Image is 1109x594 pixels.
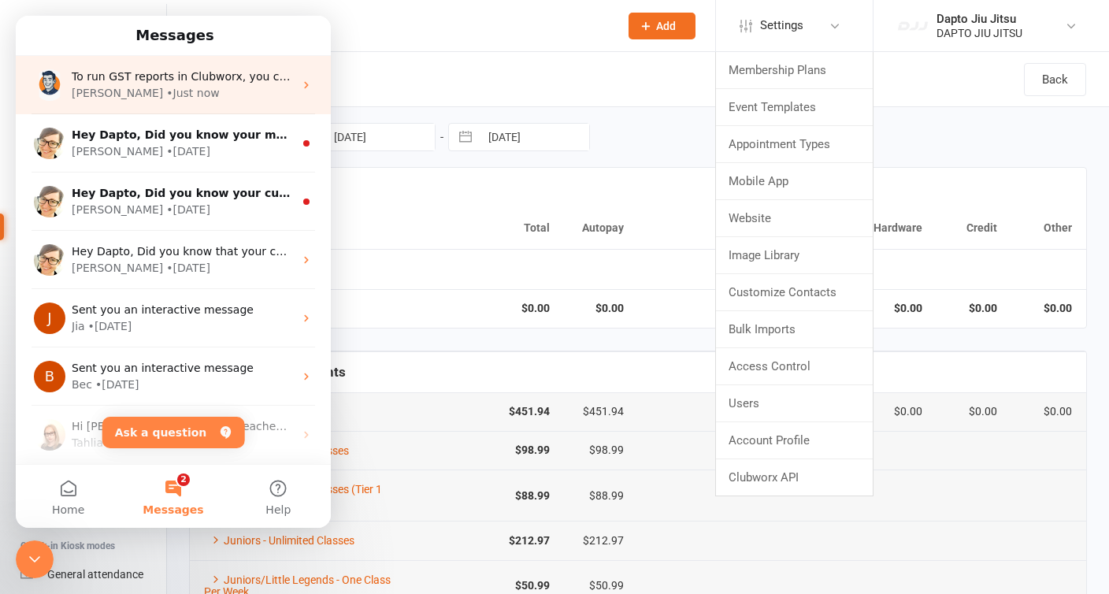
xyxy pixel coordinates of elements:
[629,13,695,39] button: Add
[87,401,229,433] button: Ask a question
[428,222,550,234] div: Total
[56,128,147,144] div: [PERSON_NAME]
[652,406,773,418] div: $0.00
[105,449,210,512] button: Messages
[150,244,195,261] div: • [DATE]
[578,303,625,314] strong: $0.00
[578,580,625,592] div: $50.99
[72,303,117,319] div: • [DATE]
[480,124,589,150] input: To
[18,228,50,260] img: Profile image for Emily
[56,419,87,436] div: Tahlia
[56,69,147,86] div: [PERSON_NAME]
[127,488,187,499] span: Messages
[937,12,1022,26] div: Dapto Jiu Jitsu
[578,490,625,502] div: $88.99
[150,186,195,202] div: • [DATE]
[716,311,873,347] a: Bulk Imports
[716,52,873,88] a: Membership Plans
[652,222,773,234] div: Cash
[18,112,50,143] img: Profile image for Emily
[1026,406,1072,418] div: $0.00
[716,385,873,421] a: Users
[210,449,315,512] button: Help
[1024,63,1086,96] a: Back
[760,8,803,43] span: Settings
[428,535,550,547] strong: $212.97
[428,406,550,418] strong: $451.94
[578,535,625,547] div: $212.97
[951,222,997,234] div: Credit
[18,403,50,435] img: Profile image for Tahlia
[578,444,625,456] div: $98.99
[1026,222,1072,234] div: Other
[56,346,238,358] span: Sent you an interactive message
[16,16,331,528] iframe: Intercom live chat
[716,237,873,273] a: Image Library
[578,406,625,418] div: $451.94
[204,365,1072,380] h5: Membership Payments
[716,200,873,236] a: Website
[20,557,166,592] a: General attendance kiosk mode
[47,568,143,581] div: General attendance
[716,459,873,496] a: Clubworx API
[36,488,69,499] span: Home
[325,124,435,150] input: From
[18,287,50,318] div: Profile image for Jia
[428,490,550,502] strong: $88.99
[937,26,1022,40] div: DAPTO JIU JITSU
[56,303,69,319] div: Jia
[578,182,1073,194] div: Payment Method
[56,361,76,377] div: Bec
[716,89,873,125] a: Event Templates
[80,361,124,377] div: • [DATE]
[18,170,50,202] img: Profile image for Emily
[716,126,873,162] a: Appointment Types
[578,222,625,234] div: Autopay
[428,303,550,314] strong: $0.00
[897,10,929,42] img: thumb_image1723000370.png
[1026,303,1072,314] strong: $0.00
[428,444,550,456] strong: $98.99
[204,534,354,547] a: Juniors - Unlimited Classes
[207,15,608,37] input: Search...
[656,20,676,32] span: Add
[56,244,147,261] div: [PERSON_NAME]
[18,54,50,85] img: Profile image for Toby
[716,348,873,384] a: Access Control
[716,422,873,458] a: Account Profile
[56,288,238,300] span: Sent you an interactive message
[951,303,997,314] strong: $0.00
[250,488,275,499] span: Help
[716,163,873,199] a: Mobile App
[951,406,997,418] div: $0.00
[204,262,1072,277] h5: POS Sales
[150,69,203,86] div: • Just now
[18,345,50,377] div: Profile image for Bec
[56,186,147,202] div: [PERSON_NAME]
[150,128,195,144] div: • [DATE]
[716,274,873,310] a: Customize Contacts
[652,303,773,314] strong: $0.00
[16,540,54,578] iframe: Intercom live chat
[428,580,550,592] strong: $50.99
